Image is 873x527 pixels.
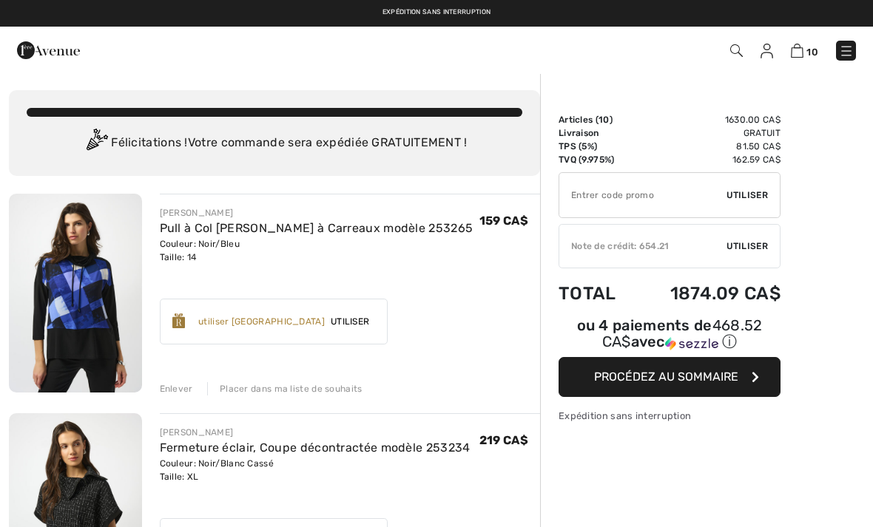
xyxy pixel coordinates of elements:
[599,115,610,125] span: 10
[730,44,743,57] img: Recherche
[17,42,80,56] a: 1ère Avenue
[325,315,375,328] span: Utiliser
[806,47,818,58] span: 10
[559,319,781,357] div: ou 4 paiements de468.52 CA$avecSezzle Cliquez pour en savoir plus sur Sezzle
[559,268,635,319] td: Total
[559,239,727,253] div: Note de crédit: 654.21
[635,113,781,126] td: 1630.00 CA$
[635,140,781,153] td: 81.50 CA$
[81,129,111,158] img: Congratulation2.svg
[727,188,768,202] span: Utiliser
[198,315,325,328] div: utiliser [GEOGRAPHIC_DATA]
[559,126,635,140] td: Livraison
[160,221,473,235] a: Pull à Col [PERSON_NAME] à Carreaux modèle 253265
[635,126,781,140] td: Gratuit
[9,194,142,392] img: Pull à Col Bénitier à Carreaux modèle 253265
[27,129,522,158] div: Félicitations ! Votre commande sera expédiée GRATUITEMENT !
[17,35,80,65] img: 1ère Avenue
[479,433,528,447] span: 219 CA$
[160,426,471,439] div: [PERSON_NAME]
[791,44,803,58] img: Panier d'achat
[160,237,473,264] div: Couleur: Noir/Bleu Taille: 14
[594,370,738,384] span: Procédez au sommaire
[635,268,781,319] td: 1874.09 CA$
[665,337,718,350] img: Sezzle
[479,214,528,228] span: 159 CA$
[635,153,781,166] td: 162.59 CA$
[559,319,781,352] div: ou 4 paiements de avec
[559,173,727,217] input: Code promo
[160,206,473,220] div: [PERSON_NAME]
[559,409,781,423] div: Expédition sans interruption
[172,313,186,328] img: Reward-Logo.svg
[761,44,773,58] img: Mes infos
[559,357,781,397] button: Procédez au sommaire
[559,113,635,126] td: Articles ( )
[160,441,471,455] a: Fermeture éclair, Coupe décontractée modèle 253234
[602,316,763,350] span: 468.52 CA$
[559,140,635,153] td: TPS (5%)
[559,153,635,166] td: TVQ (9.975%)
[727,239,768,253] span: Utiliser
[839,44,854,58] img: Menu
[160,457,471,483] div: Couleur: Noir/Blanc Cassé Taille: XL
[791,41,818,59] a: 10
[207,382,363,395] div: Placer dans ma liste de souhaits
[160,382,193,395] div: Enlever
